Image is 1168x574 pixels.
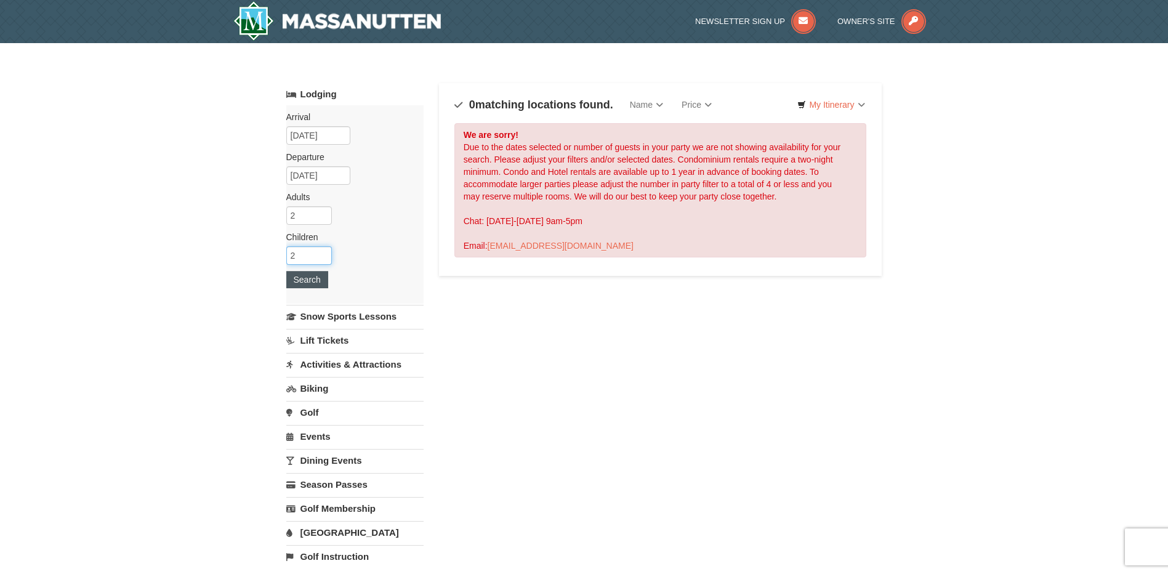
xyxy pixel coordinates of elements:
span: 0 [469,99,475,111]
h4: matching locations found. [454,99,613,111]
label: Departure [286,151,414,163]
a: Massanutten Resort [233,1,441,41]
a: Snow Sports Lessons [286,305,424,328]
a: Biking [286,377,424,400]
span: Owner's Site [837,17,895,26]
img: Massanutten Resort Logo [233,1,441,41]
a: [GEOGRAPHIC_DATA] [286,521,424,544]
a: Lodging [286,83,424,105]
label: Arrival [286,111,414,123]
a: Activities & Attractions [286,353,424,376]
span: Newsletter Sign Up [695,17,785,26]
a: Name [621,92,672,117]
label: Children [286,231,414,243]
a: Golf Instruction [286,545,424,568]
label: Adults [286,191,414,203]
a: My Itinerary [789,95,872,114]
a: Lift Tickets [286,329,424,352]
a: Price [672,92,721,117]
div: Due to the dates selected or number of guests in your party we are not showing availability for y... [454,123,867,257]
a: [EMAIL_ADDRESS][DOMAIN_NAME] [488,241,634,251]
a: Events [286,425,424,448]
a: Owner's Site [837,17,926,26]
button: Search [286,271,328,288]
a: Dining Events [286,449,424,472]
a: Season Passes [286,473,424,496]
a: Golf Membership [286,497,424,520]
a: Golf [286,401,424,424]
strong: We are sorry! [464,130,518,140]
a: Newsletter Sign Up [695,17,816,26]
